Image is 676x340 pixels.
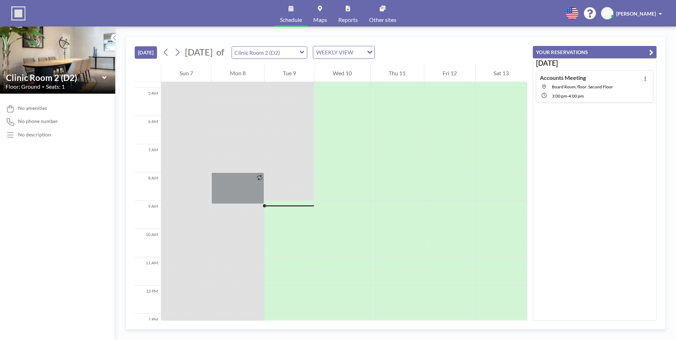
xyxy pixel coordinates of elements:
div: 5 AM [135,88,161,116]
div: Tue 9 [264,64,314,82]
h3: [DATE] [536,59,653,68]
div: Wed 10 [314,64,370,82]
div: 7 AM [135,144,161,172]
span: of [216,47,224,58]
div: 8 AM [135,172,161,201]
div: Fri 12 [424,64,475,82]
div: Thu 11 [371,64,424,82]
input: Clinic Room 2 (D2) [232,47,300,58]
div: Sat 13 [476,64,527,82]
span: HM [603,10,612,17]
span: No amenities [18,105,47,111]
span: Seats: 1 [46,83,65,90]
div: 10 AM [135,229,161,257]
span: [PERSON_NAME] [616,11,656,17]
div: 12 PM [135,286,161,314]
span: Maps [313,17,327,23]
span: [DATE] [185,47,213,57]
div: Search for option [313,46,374,58]
span: Schedule [280,17,302,23]
span: 4:00 PM [569,93,584,99]
span: WEEKLY VIEW [315,48,355,57]
div: 6 AM [135,116,161,144]
h4: Accounts Meeting [540,74,586,81]
div: 9 AM [135,201,161,229]
input: Search for option [355,48,363,57]
div: Mon 8 [211,64,264,82]
img: organization-logo [11,6,25,20]
div: No description [18,131,51,138]
div: 11 AM [135,257,161,286]
button: [DATE] [135,46,157,59]
span: Floor: Ground [6,83,40,90]
span: Reports [338,17,358,23]
span: Board Room, floor: Second Floor [552,84,613,89]
span: No phone number [18,118,58,124]
input: Clinic Room 2 (D2) [6,72,102,83]
span: 3:00 PM [552,93,567,99]
span: • [42,84,44,89]
span: - [567,93,569,99]
button: YOUR RESERVATIONS [533,46,657,58]
div: Sun 7 [161,64,211,82]
span: Other sites [369,17,396,23]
